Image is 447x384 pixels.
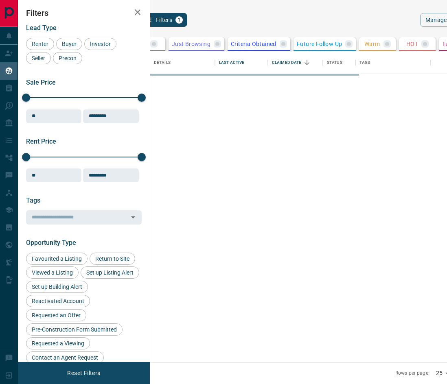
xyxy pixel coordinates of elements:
[53,52,82,64] div: Precon
[395,370,429,377] p: Rows per page:
[26,351,104,364] div: Contact an Agent Request
[359,51,370,74] div: Tags
[29,255,85,262] span: Favourited a Listing
[29,41,51,47] span: Renter
[323,51,355,74] div: Status
[29,312,83,319] span: Requested an Offer
[56,38,82,50] div: Buyer
[364,41,380,47] p: Warm
[26,323,123,336] div: Pre-Construction Form Submitted
[29,269,76,276] span: Viewed a Listing
[406,41,418,47] p: HOT
[219,51,244,74] div: Last Active
[29,326,120,333] span: Pre-Construction Form Submitted
[268,51,323,74] div: Claimed Date
[297,41,342,47] p: Future Follow Up
[26,337,90,349] div: Requested a Viewing
[327,51,342,74] div: Status
[26,52,51,64] div: Seller
[29,340,87,347] span: Requested a Viewing
[272,51,302,74] div: Claimed Date
[154,51,171,74] div: Details
[172,41,210,47] p: Just Browsing
[92,255,132,262] span: Return to Site
[215,51,268,74] div: Last Active
[26,8,142,18] h2: Filters
[26,79,56,86] span: Sale Price
[29,284,85,290] span: Set up Building Alert
[84,38,116,50] div: Investor
[62,366,105,380] button: Reset Filters
[26,24,57,32] span: Lead Type
[26,137,56,145] span: Rent Price
[26,253,88,265] div: Favourited a Listing
[355,51,431,74] div: Tags
[26,281,88,293] div: Set up Building Alert
[90,253,135,265] div: Return to Site
[140,13,187,27] button: Filters1
[26,38,54,50] div: Renter
[56,55,79,61] span: Precon
[127,212,139,223] button: Open
[87,41,114,47] span: Investor
[29,298,87,304] span: Reactivated Account
[26,239,76,247] span: Opportunity Type
[150,51,215,74] div: Details
[83,269,136,276] span: Set up Listing Alert
[59,41,79,47] span: Buyer
[26,266,79,279] div: Viewed a Listing
[26,295,90,307] div: Reactivated Account
[176,17,182,23] span: 1
[26,196,40,204] span: Tags
[29,55,48,61] span: Seller
[26,309,86,321] div: Requested an Offer
[81,266,139,279] div: Set up Listing Alert
[301,57,313,68] button: Sort
[29,354,101,361] span: Contact an Agent Request
[231,41,276,47] p: Criteria Obtained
